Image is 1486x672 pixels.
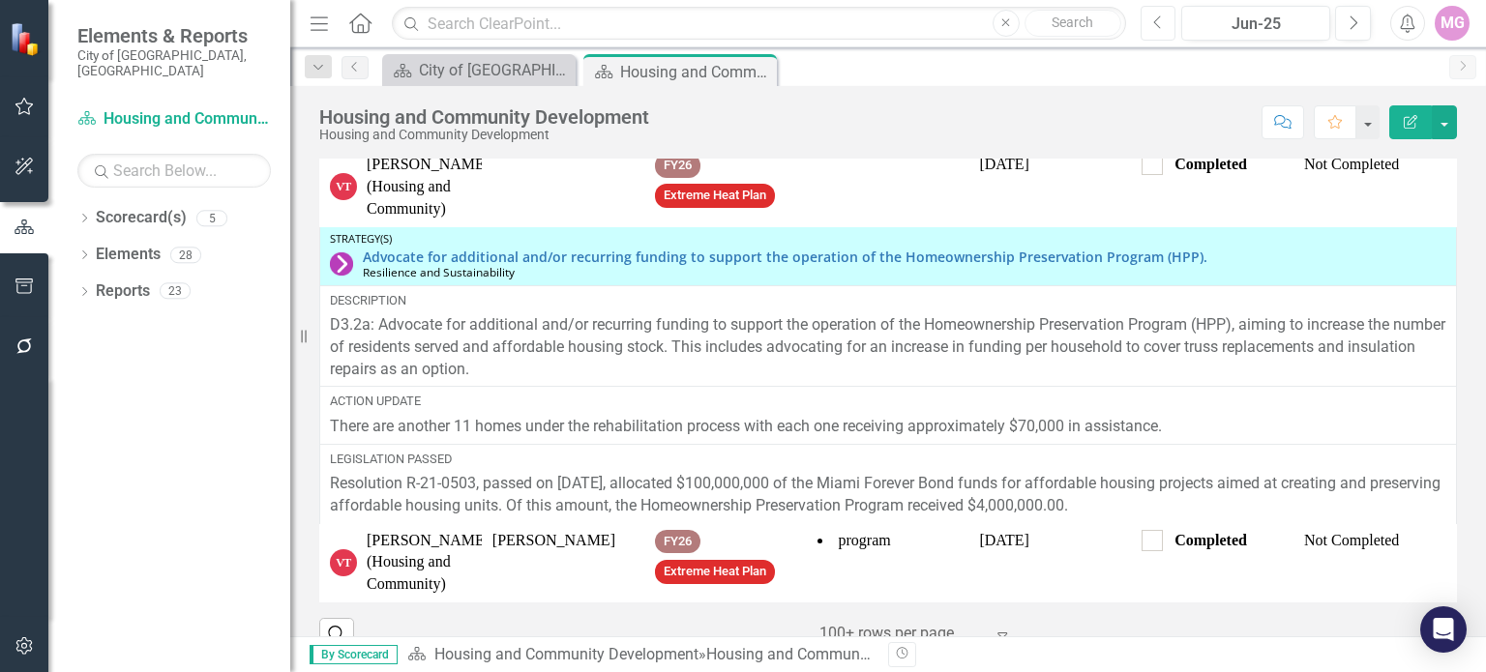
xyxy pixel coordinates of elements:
[1435,6,1470,41] button: MG
[77,108,271,131] a: Housing and Community Development
[655,184,775,208] span: Extreme Heat Plan
[979,532,1029,548] span: [DATE]
[807,523,969,602] td: Double-Click to Edit
[655,560,775,584] span: Extreme Heat Plan
[330,315,1445,378] span: D3.2a: Advocate for additional and/or recurring funding to support the operation of the Homeowner...
[407,644,874,666] div: »
[330,473,1446,517] p: Resolution R-21-0503, passed on [DATE], allocated $100,000,000 of the Miami Forever Bond funds fo...
[363,264,515,279] span: Resilience and Sustainability
[320,226,1457,285] td: Double-Click to Edit Right Click for Context Menu
[77,24,271,47] span: Elements & Reports
[1025,10,1121,37] button: Search
[96,280,150,303] a: Reports
[644,523,807,602] td: Double-Click to Edit
[1132,148,1294,227] td: Double-Click to Edit
[367,530,490,597] div: [PERSON_NAME] (Housing and Community)
[1304,154,1446,176] div: Not Completed
[969,148,1132,227] td: Double-Click to Edit
[196,210,227,226] div: 5
[319,128,649,142] div: Housing and Community Development
[330,451,1446,468] div: Legislation Passed
[330,416,1446,438] p: There are another 11 homes under the rehabilitation process with each one receiving approximately...
[839,532,891,548] span: program
[367,154,490,220] div: [PERSON_NAME] (Housing and Community)
[363,249,1446,264] a: Advocate for additional and/or recurring funding to support the operation of the Homeownership Pr...
[320,523,483,602] td: Double-Click to Edit
[320,285,1457,387] td: Double-Click to Edit
[170,247,201,263] div: 28
[1304,530,1446,552] div: Not Completed
[434,645,698,663] a: Housing and Community Development
[1294,148,1457,227] td: Double-Click to Edit
[330,173,357,200] div: VT
[77,47,271,79] small: City of [GEOGRAPHIC_DATA], [GEOGRAPHIC_DATA]
[330,292,1446,309] div: Description
[655,154,700,178] span: FY26
[96,207,187,229] a: Scorecard(s)
[160,283,191,300] div: 23
[1420,606,1467,653] div: Open Intercom Messenger
[330,549,357,576] div: VT
[310,645,398,664] span: By Scorecard
[620,60,772,84] div: Housing and Community Development
[492,532,615,548] span: [PERSON_NAME]
[969,523,1132,602] td: Double-Click to Edit
[96,244,161,266] a: Elements
[330,233,1446,245] div: Strategy(s)
[1181,6,1330,41] button: Jun-25
[1052,15,1093,30] span: Search
[320,387,1457,444] td: Double-Click to Edit
[1188,13,1323,36] div: Jun-25
[655,530,700,554] span: FY26
[392,7,1125,41] input: Search ClearPoint...
[330,393,1446,410] div: Action Update
[644,148,807,227] td: Double-Click to Edit
[330,252,353,276] img: Ongoing
[77,154,271,188] input: Search Below...
[320,148,483,227] td: Double-Click to Edit
[1132,523,1294,602] td: Double-Click to Edit
[419,58,571,82] div: City of [GEOGRAPHIC_DATA]
[10,21,44,55] img: ClearPoint Strategy
[1294,523,1457,602] td: Double-Click to Edit
[320,444,1457,523] td: Double-Click to Edit
[319,106,649,128] div: Housing and Community Development
[387,58,571,82] a: City of [GEOGRAPHIC_DATA]
[979,156,1029,172] span: [DATE]
[482,523,644,602] td: Double-Click to Edit
[807,148,969,227] td: Double-Click to Edit
[482,148,644,227] td: Double-Click to Edit
[706,645,970,663] div: Housing and Community Development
